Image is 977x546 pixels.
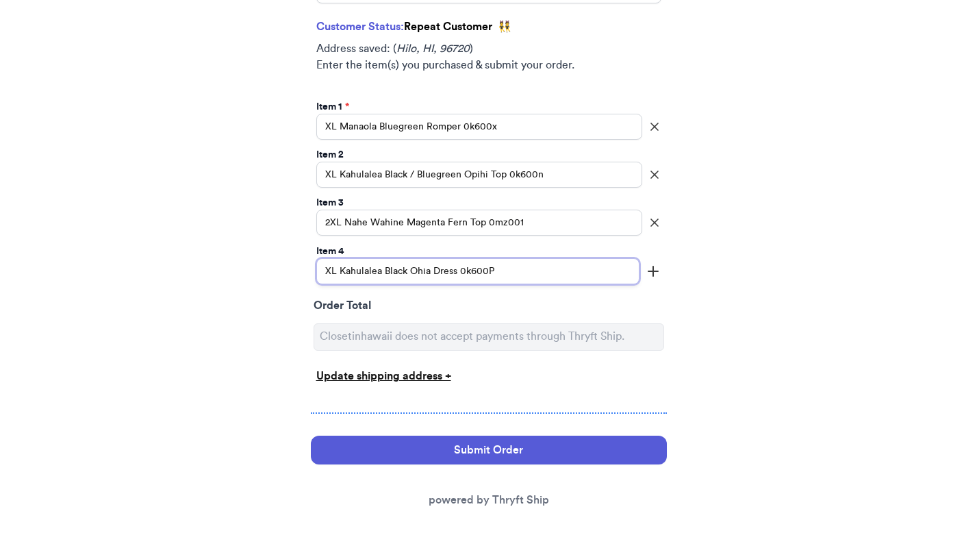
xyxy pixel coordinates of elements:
[316,100,349,114] label: Item 1
[396,43,470,54] em: Hilo, HI, 96720
[404,21,492,32] span: Repeat Customer
[316,40,661,73] p: Address saved: ( ) Enter the item(s) you purchased & submit your order.
[429,495,549,506] a: powered by Thryft Ship
[314,297,664,318] div: Order Total
[316,114,642,140] input: ex.funky hat
[316,258,639,284] input: ex.funky hat
[311,436,667,464] button: Submit Order
[316,21,404,32] span: Customer Status:
[498,18,511,35] span: 👯
[316,148,344,162] label: Item 2
[316,245,344,258] label: Item 4
[316,210,642,236] input: ex.funky hat
[316,162,642,188] input: ex.funky hat
[316,368,661,384] div: Update shipping address +
[316,196,344,210] label: Item 3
